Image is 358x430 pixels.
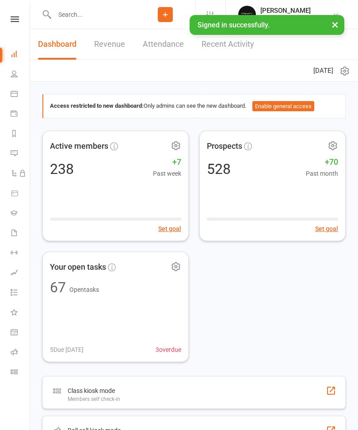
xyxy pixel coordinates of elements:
div: 238 [50,162,74,176]
div: Only admins can see the new dashboard. [50,101,339,112]
a: Reports [11,124,30,144]
span: 5 Due [DATE] [50,345,84,355]
a: Dashboard [38,29,76,60]
a: General attendance kiosk mode [11,323,30,343]
div: Members self check-in [68,396,120,402]
strong: Access restricted to new dashboard: [50,102,144,109]
img: thumb_image1712106278.png [238,6,256,23]
span: 3 overdue [156,345,181,355]
a: Revenue [94,29,125,60]
span: Active members [50,140,108,153]
a: Roll call kiosk mode [11,343,30,363]
div: [PERSON_NAME] [260,7,311,15]
span: Open tasks [69,286,99,293]
a: Recent Activity [202,29,254,60]
a: Product Sales [11,184,30,204]
span: Signed in successfully. [198,21,270,29]
span: Prospects [207,140,242,153]
span: Your open tasks [50,261,106,274]
input: Search... [52,8,135,21]
button: Set goal [315,224,338,234]
div: 67 [50,280,66,294]
div: 528 [207,162,231,176]
div: Class kiosk mode [68,385,120,396]
div: Trinity BJJ Pty Ltd [260,15,311,23]
a: Class kiosk mode [11,363,30,383]
span: Past month [306,169,338,178]
button: × [327,15,343,34]
span: Past week [153,169,181,178]
a: People [11,65,30,85]
button: Enable general access [252,101,314,112]
button: Set goal [158,224,181,234]
span: [DATE] [313,65,333,76]
span: +7 [153,156,181,169]
a: Payments [11,105,30,124]
span: +70 [306,156,338,169]
a: Dashboard [11,45,30,65]
a: Attendance [143,29,184,60]
a: Assessments [11,264,30,283]
a: Calendar [11,85,30,105]
a: What's New [11,303,30,323]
